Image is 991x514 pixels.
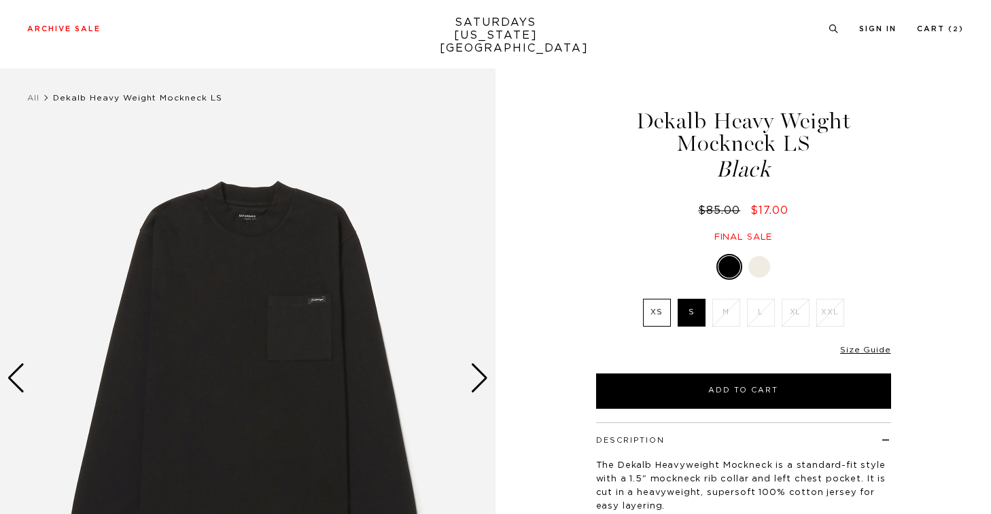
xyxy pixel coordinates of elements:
del: $85.00 [698,205,746,216]
button: Add to Cart [596,373,891,409]
a: Archive Sale [27,25,101,33]
a: Size Guide [840,346,890,354]
div: Final sale [594,232,893,243]
div: Next slide [470,363,489,393]
a: SATURDAYS[US_STATE][GEOGRAPHIC_DATA] [440,16,552,55]
small: 2 [953,26,959,33]
button: Description [596,437,665,444]
span: Black [594,158,893,181]
a: Sign In [859,25,897,33]
a: Cart (2) [917,25,964,33]
span: $17.00 [750,205,788,216]
label: S [678,299,706,327]
a: All [27,94,39,102]
p: The Dekalb Heavyweight Mockneck is a standard-fit style with a 1.5" mockneck rib collar and left ... [596,459,891,513]
span: Dekalb Heavy Weight Mockneck LS [53,94,222,102]
div: Previous slide [7,363,25,393]
label: XS [643,299,671,327]
h1: Dekalb Heavy Weight Mockneck LS [594,110,893,181]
